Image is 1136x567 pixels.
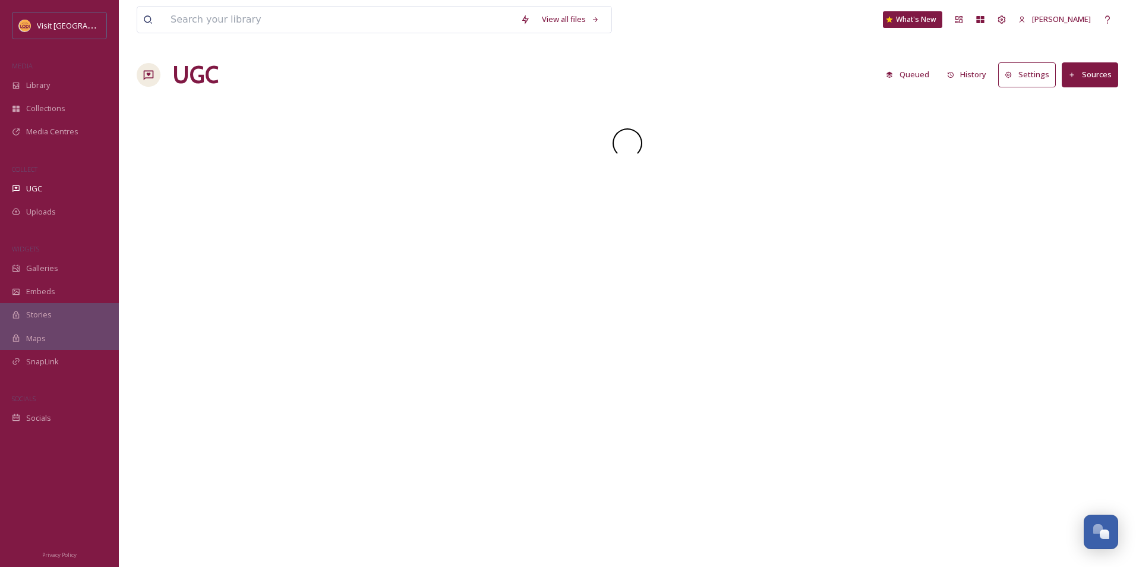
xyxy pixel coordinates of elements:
span: COLLECT [12,165,37,174]
span: UGC [26,183,42,194]
a: Queued [880,63,941,86]
button: Open Chat [1084,515,1118,549]
a: Privacy Policy [42,547,77,561]
span: Library [26,80,50,91]
span: Uploads [26,206,56,218]
span: Socials [26,412,51,424]
span: Visit [GEOGRAPHIC_DATA] [37,20,129,31]
a: History [941,63,999,86]
input: Search your library [165,7,515,33]
span: Stories [26,309,52,320]
span: Collections [26,103,65,114]
button: Queued [880,63,935,86]
span: SnapLink [26,356,59,367]
a: UGC [172,57,219,93]
span: Privacy Policy [42,551,77,559]
span: MEDIA [12,61,33,70]
a: What's New [883,11,942,28]
a: [PERSON_NAME] [1012,8,1097,31]
img: Square%20Social%20Visit%20Lodi.png [19,20,31,31]
span: [PERSON_NAME] [1032,14,1091,24]
span: Media Centres [26,126,78,137]
button: History [941,63,993,86]
button: Sources [1062,62,1118,87]
span: Embeds [26,286,55,297]
a: Settings [998,62,1062,87]
a: View all files [536,8,605,31]
button: Settings [998,62,1056,87]
span: Galleries [26,263,58,274]
span: Maps [26,333,46,344]
span: SOCIALS [12,394,36,403]
span: WIDGETS [12,244,39,253]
